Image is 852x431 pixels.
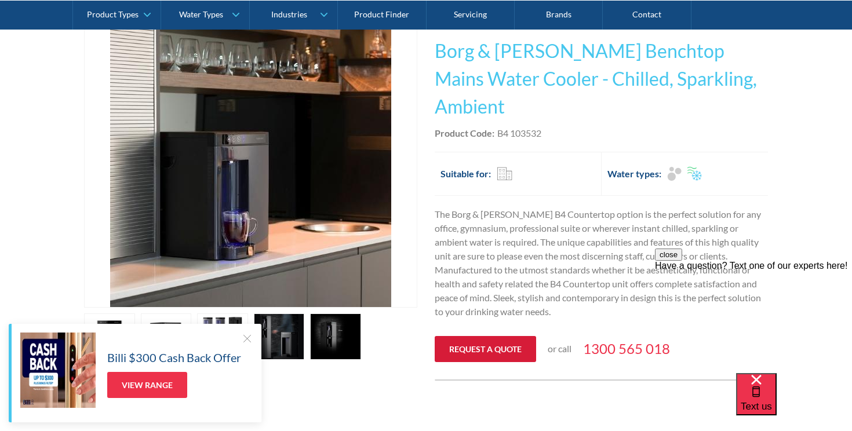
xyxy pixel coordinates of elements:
img: Borg & Overstrom Benchtop Mains Water Cooler - Chilled, Sparkling, Ambient [110,26,391,307]
a: View Range [107,372,187,398]
div: Industries [271,9,307,19]
a: open lightbox [310,313,361,360]
strong: Product Code: [435,127,494,138]
p: or call [548,342,571,356]
a: open lightbox [84,25,417,308]
a: open lightbox [84,313,135,360]
div: Water Types [179,9,223,19]
iframe: podium webchat widget bubble [736,373,852,431]
a: 1300 565 018 [583,338,670,359]
a: open lightbox [254,313,305,360]
p: The Borg & [PERSON_NAME] B4 Countertop option is the perfect solution for any office, gymnasium, ... [435,207,768,319]
div: B4 103532 [497,126,541,140]
iframe: podium webchat widget prompt [655,249,852,388]
h1: Borg & [PERSON_NAME] Benchtop Mains Water Cooler - Chilled, Sparkling, Ambient [435,37,768,120]
a: open lightbox [197,313,248,360]
a: open lightbox [141,313,192,360]
a: Request a quote [435,336,536,362]
img: Billi $300 Cash Back Offer [20,333,96,408]
h2: Water types: [607,167,661,181]
div: Product Types [87,9,139,19]
h2: Suitable for: [440,167,491,181]
h5: Billi $300 Cash Back Offer [107,349,241,366]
